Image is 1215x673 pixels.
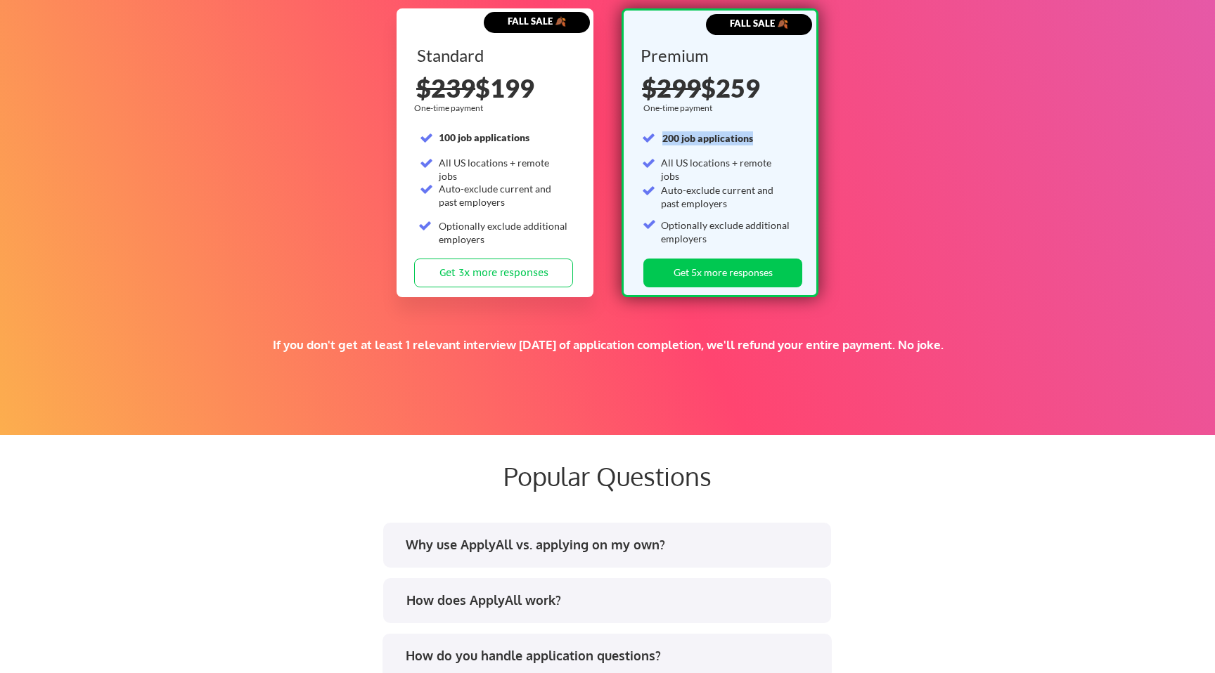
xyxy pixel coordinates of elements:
div: Popular Questions [270,461,945,491]
div: How does ApplyAll work? [406,592,819,609]
div: One-time payment [414,103,487,114]
div: How do you handle application questions? [406,647,818,665]
button: Get 5x more responses [643,259,802,287]
div: Standard [417,47,571,64]
s: $299 [642,72,701,103]
div: $199 [416,75,575,100]
div: Why use ApplyAll vs. applying on my own? [406,536,818,554]
button: Get 3x more responses [414,259,573,287]
div: All US locations + remote jobs [661,156,791,183]
div: All US locations + remote jobs [439,156,569,183]
div: Auto-exclude current and past employers [439,182,569,209]
div: $259 [642,75,801,100]
div: Optionally exclude additional employers [439,219,569,247]
strong: FALL SALE 🍂 [508,15,566,27]
strong: 200 job applications [662,132,753,144]
div: Premium [641,47,795,64]
s: $239 [416,72,475,103]
div: Optionally exclude additional employers [661,218,791,246]
strong: 100 job applications [439,131,529,143]
div: Auto-exclude current and past employers [661,183,791,211]
div: If you don't get at least 1 relevant interview [DATE] of application completion, we'll refund you... [245,337,972,353]
strong: FALL SALE 🍂 [730,18,788,29]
